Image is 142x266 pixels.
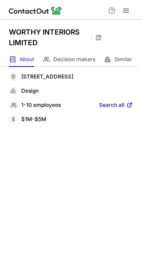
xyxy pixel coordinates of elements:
span: About [20,56,34,63]
img: ContactOut v5.3.10 [9,5,62,16]
span: Similar [114,56,132,63]
div: $1M-$5M [21,116,133,124]
div: Design [21,87,133,95]
span: Search all [99,102,124,110]
h1: WORTHY INTERIORS LIMITED [9,27,89,48]
span: Decision makers [53,56,95,63]
p: 1-10 employees [21,102,61,110]
a: Search all [99,102,133,110]
div: [STREET_ADDRESS] [21,73,133,81]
